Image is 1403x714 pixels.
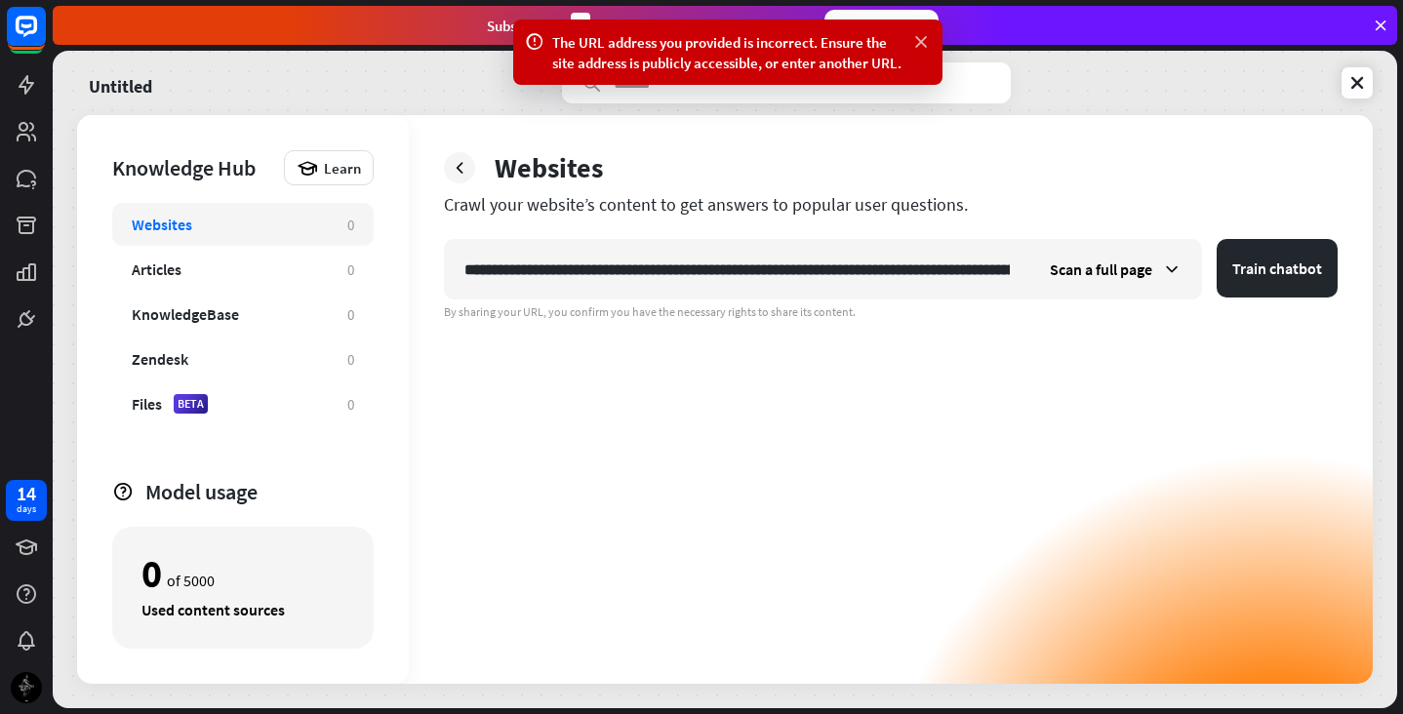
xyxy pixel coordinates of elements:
div: Zendesk [132,349,188,369]
div: 3 [571,13,590,39]
span: Scan a full page [1050,259,1152,279]
div: Files [132,394,162,414]
div: The URL address you provided is incorrect. Ensure the site address is publicly accessible, or ent... [552,32,903,73]
div: Used content sources [141,600,344,619]
div: Crawl your website’s content to get answers to popular user questions. [444,193,1338,216]
div: 0 [347,260,354,279]
button: Train chatbot [1217,239,1338,297]
button: Open LiveChat chat widget [16,8,74,66]
div: 0 [347,216,354,234]
div: Articles [132,259,181,279]
div: 0 [347,305,354,324]
div: By sharing your URL, you confirm you have the necessary rights to share its content. [444,304,1338,320]
div: Websites [495,150,603,185]
div: of 5000 [141,557,344,590]
div: Model usage [145,478,374,505]
div: 0 [141,557,162,590]
div: Knowledge Hub [112,154,274,181]
div: 14 [17,485,36,502]
span: Learn [324,159,361,178]
div: BETA [174,394,208,414]
div: Subscribe now [824,10,939,41]
div: 0 [347,395,354,414]
a: Untitled [89,62,152,103]
div: 0 [347,350,354,369]
div: Subscribe in days to get your first month for $1 [487,13,809,39]
div: Websites [132,215,192,234]
div: days [17,502,36,516]
div: KnowledgeBase [132,304,239,324]
a: 14 days [6,480,47,521]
